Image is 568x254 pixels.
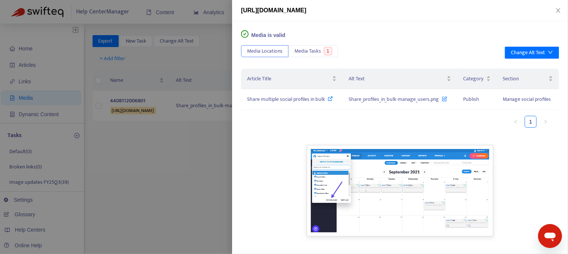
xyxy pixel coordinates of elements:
span: Manage social profiles [503,95,551,103]
span: Media is valid [252,32,285,38]
span: Alt Text [349,75,445,83]
span: check-circle [241,30,249,38]
span: Media Tasks [294,47,321,55]
button: Media Locations [241,45,288,57]
span: Share multiple social profiles in bulk [247,95,325,103]
button: Close [553,7,564,14]
button: Media Tasks1 [288,45,338,57]
span: 1 [324,47,333,55]
button: right [540,116,552,128]
li: 1 [525,116,537,128]
iframe: Button to launch messaging window [538,224,562,248]
span: [URL][DOMAIN_NAME] [241,7,306,13]
th: Section [497,69,559,89]
th: Alt Text [343,69,457,89]
span: Section [503,75,547,83]
th: Article Title [241,69,343,89]
a: 1 [525,116,536,127]
span: close [555,7,561,13]
span: right [543,120,548,124]
span: Share_profiles_in_bulk-manage_users.png [349,95,439,103]
li: Next Page [540,116,552,128]
img: Unable to display this image [307,145,493,237]
span: down [548,50,553,55]
span: left [514,120,518,124]
button: Change Alt Text [505,47,559,59]
span: Category [463,75,485,83]
span: Media Locations [247,47,283,55]
div: Change Alt Text [511,49,545,57]
th: Category [457,69,497,89]
li: Previous Page [510,116,522,128]
span: Article Title [247,75,331,83]
span: Publish [463,95,479,103]
button: left [510,116,522,128]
